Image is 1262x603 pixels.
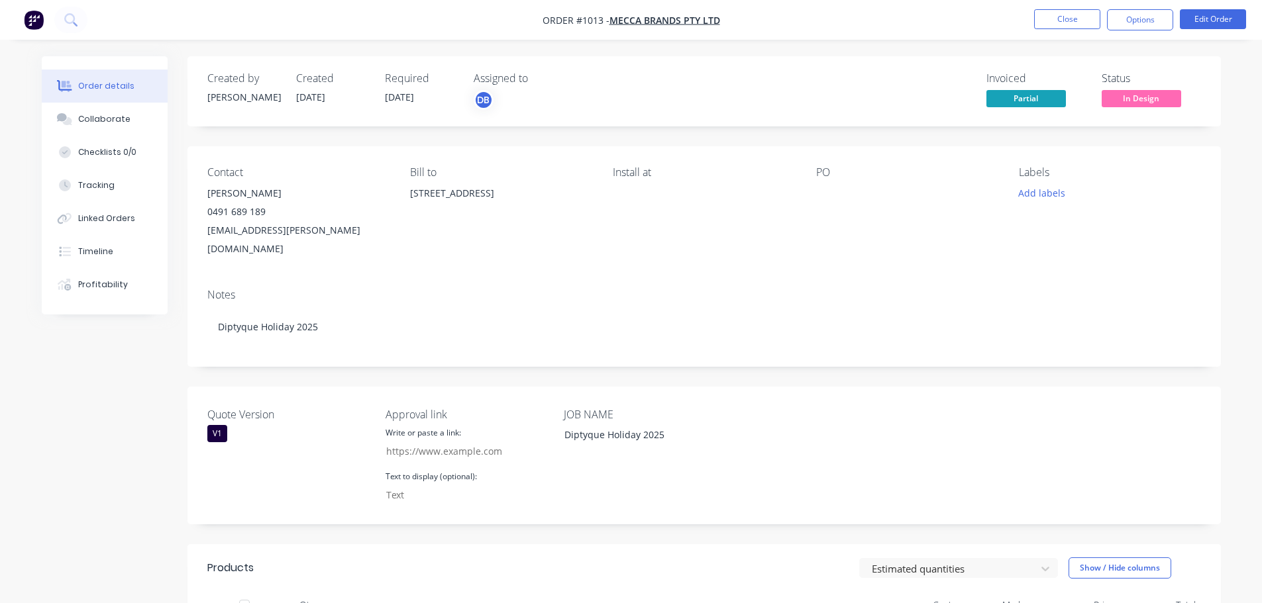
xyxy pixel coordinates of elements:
div: Created [296,72,369,85]
label: Approval link [386,406,551,422]
div: Invoiced [986,72,1086,85]
button: Options [1107,9,1173,30]
div: Labels [1019,166,1200,179]
div: [PERSON_NAME]0491 689 189[EMAIL_ADDRESS][PERSON_NAME][DOMAIN_NAME] [207,184,389,258]
span: In Design [1102,90,1181,107]
div: [STREET_ADDRESS] [410,184,592,226]
button: Order details [42,70,168,103]
div: Required [385,72,458,85]
div: PO [816,166,998,179]
div: V1 [207,425,227,442]
input: Text [379,485,537,504]
span: Order #1013 - [543,14,609,26]
div: Linked Orders [78,212,135,224]
button: In Design [1102,90,1181,110]
button: Edit Order [1180,9,1246,29]
button: Timeline [42,235,168,268]
button: Checklists 0/0 [42,136,168,169]
div: Order details [78,80,134,92]
div: [EMAIL_ADDRESS][PERSON_NAME][DOMAIN_NAME] [207,221,389,258]
span: [DATE] [385,91,414,103]
div: Products [207,560,254,576]
div: Contact [207,166,389,179]
div: Created by [207,72,280,85]
a: Mecca Brands Pty Ltd [609,14,720,26]
div: [PERSON_NAME] [207,184,389,203]
label: Write or paste a link: [386,427,461,439]
button: Collaborate [42,103,168,136]
label: Text to display (optional): [386,471,477,483]
div: Collaborate [78,113,131,125]
div: Bill to [410,166,592,179]
button: Add labels [1012,184,1073,202]
div: Install at [613,166,794,179]
div: Timeline [78,246,113,257]
div: Assigned to [474,72,606,85]
div: Status [1102,72,1201,85]
div: [PERSON_NAME] [207,90,280,104]
input: https://www.example.com [379,441,537,461]
label: JOB NAME [564,406,729,422]
button: DB [474,90,494,110]
div: Tracking [78,179,115,191]
div: Diptyque Holiday 2025 [554,425,719,444]
img: Factory [24,10,44,30]
button: Profitability [42,268,168,301]
button: Show / Hide columns [1069,557,1171,579]
div: [STREET_ADDRESS] [410,184,592,203]
div: Notes [207,289,1201,301]
div: 0491 689 189 [207,203,389,221]
button: Tracking [42,169,168,202]
div: Checklists 0/0 [78,146,136,158]
button: Linked Orders [42,202,168,235]
div: Profitability [78,279,128,291]
span: [DATE] [296,91,325,103]
label: Quote Version [207,406,373,422]
span: Partial [986,90,1066,107]
div: Diptyque Holiday 2025 [207,306,1201,347]
button: Close [1034,9,1100,29]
